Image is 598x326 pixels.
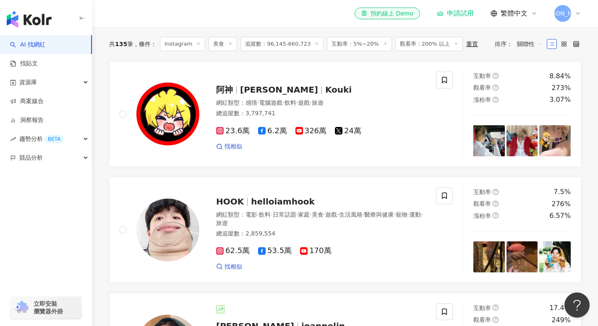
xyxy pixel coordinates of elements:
[216,109,426,118] div: 總追蹤數 ： 3,797,741
[551,83,571,93] div: 273%
[539,241,571,273] img: post-image
[136,83,199,145] img: KOL Avatar
[437,9,474,18] a: 申請試用
[473,84,491,91] span: 觀看率
[216,85,233,95] span: 阿神
[19,129,64,148] span: 趨勢分析
[13,301,30,314] img: chrome extension
[300,246,331,255] span: 170萬
[473,212,491,219] span: 漲粉率
[493,189,499,195] span: question-circle
[396,211,407,218] span: 寵物
[549,95,571,104] div: 3.07%
[554,187,571,197] div: 7.5%
[10,116,44,124] a: 洞察報告
[324,211,325,218] span: ·
[473,200,491,207] span: 觀看率
[258,127,287,135] span: 6.2萬
[259,211,271,218] span: 飲料
[564,292,590,318] iframe: Help Scout Beacon - Open
[216,263,242,271] a: 找相似
[216,142,242,151] a: 找相似
[473,72,491,79] span: 互動率
[216,246,250,255] span: 62.5萬
[225,142,242,151] span: 找相似
[216,127,250,135] span: 23.6萬
[295,127,326,135] span: 326萬
[493,97,499,103] span: question-circle
[473,241,505,273] img: post-image
[421,211,423,218] span: ·
[257,211,259,218] span: ·
[473,125,505,157] img: post-image
[7,11,52,28] img: logo
[10,41,45,49] a: searchAI 找網紅
[493,73,499,79] span: question-circle
[363,211,364,218] span: ·
[271,211,272,218] span: ·
[473,96,491,103] span: 漲粉率
[325,211,337,218] span: 遊戲
[325,85,352,95] span: Kouki
[115,41,127,47] span: 135
[160,37,205,51] span: Instagram
[136,199,199,261] img: KOL Avatar
[11,296,81,319] a: chrome extension立即安裝 瀏覽器外掛
[44,135,64,143] div: BETA
[327,37,392,51] span: 互動率：5%~20%
[34,300,63,315] span: 立即安裝 瀏覽器外掛
[501,9,527,18] span: 繁體中文
[493,317,499,323] span: question-circle
[495,37,547,51] div: 排序：
[473,189,491,195] span: 互動率
[245,211,257,218] span: 電影
[10,136,16,142] span: rise
[355,8,420,19] a: 預約線上 Demo
[282,99,284,106] span: ·
[296,211,298,218] span: ·
[216,197,244,207] span: HOOK
[507,125,538,157] img: post-image
[551,199,571,209] div: 276%
[10,60,38,68] a: 找貼文
[285,99,296,106] span: 飲料
[273,211,296,218] span: 日常話題
[507,241,538,273] img: post-image
[364,211,394,218] span: 醫療與健康
[335,127,361,135] span: 24萬
[466,41,478,47] div: 重置
[407,211,409,218] span: ·
[216,99,426,107] div: 網紅類型 ：
[109,61,581,167] a: KOL Avatar阿神[PERSON_NAME]Kouki網紅類型：感情·電腦遊戲·飲料·遊戲·旅遊總追蹤數：3,797,74123.6萬6.2萬326萬24萬找相似互動率question-c...
[257,99,259,106] span: ·
[549,72,571,81] div: 8.84%
[298,211,310,218] span: 家庭
[258,246,292,255] span: 53.5萬
[109,177,581,283] a: KOL AvatarHOOKhelloiamhook網紅類型：電影·飲料·日常話題·家庭·美食·遊戲·生活風格·醫療與健康·寵物·運動·旅遊總追蹤數：2,859,55462.5萬53.5萬170...
[493,201,499,207] span: question-circle
[240,37,324,51] span: 追蹤數：96,145-660,723
[337,211,339,218] span: ·
[310,211,311,218] span: ·
[216,230,426,238] div: 總追蹤數 ： 2,859,554
[10,97,44,106] a: 商案媒合
[225,263,242,271] span: 找相似
[517,37,542,51] span: 關聯性
[296,99,298,106] span: ·
[245,99,257,106] span: 感情
[394,211,395,218] span: ·
[473,316,491,323] span: 觀看率
[549,303,571,313] div: 17.4%
[551,316,571,325] div: 249%
[259,99,282,106] span: 電腦遊戲
[339,211,363,218] span: 生活風格
[549,211,571,220] div: 6.57%
[298,99,310,106] span: 遊戲
[493,212,499,218] span: question-circle
[216,211,426,227] div: 網紅類型 ：
[216,220,228,226] span: 旅遊
[109,41,133,47] div: 共 筆
[312,211,324,218] span: 美食
[493,305,499,310] span: question-circle
[538,9,587,18] span: [PERSON_NAME]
